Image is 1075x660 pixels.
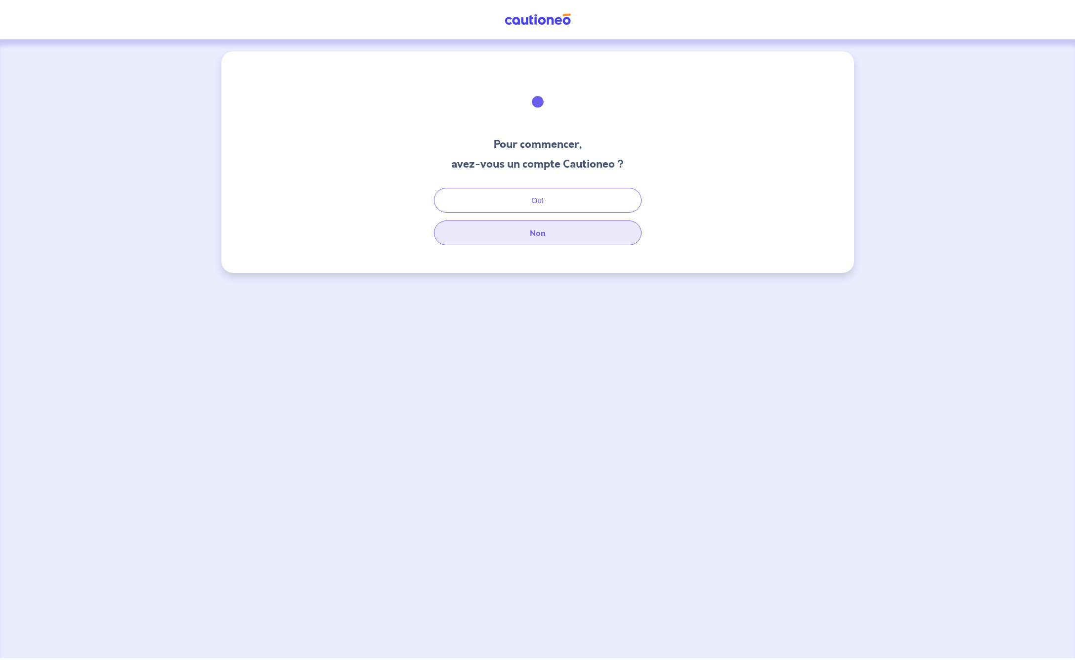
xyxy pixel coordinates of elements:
img: Cautioneo [501,13,575,26]
h3: avez-vous un compte Cautioneo ? [451,156,624,172]
button: Non [434,220,642,245]
button: Oui [434,188,642,213]
h3: Pour commencer, [451,136,624,152]
img: illu_welcome.svg [511,75,564,129]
